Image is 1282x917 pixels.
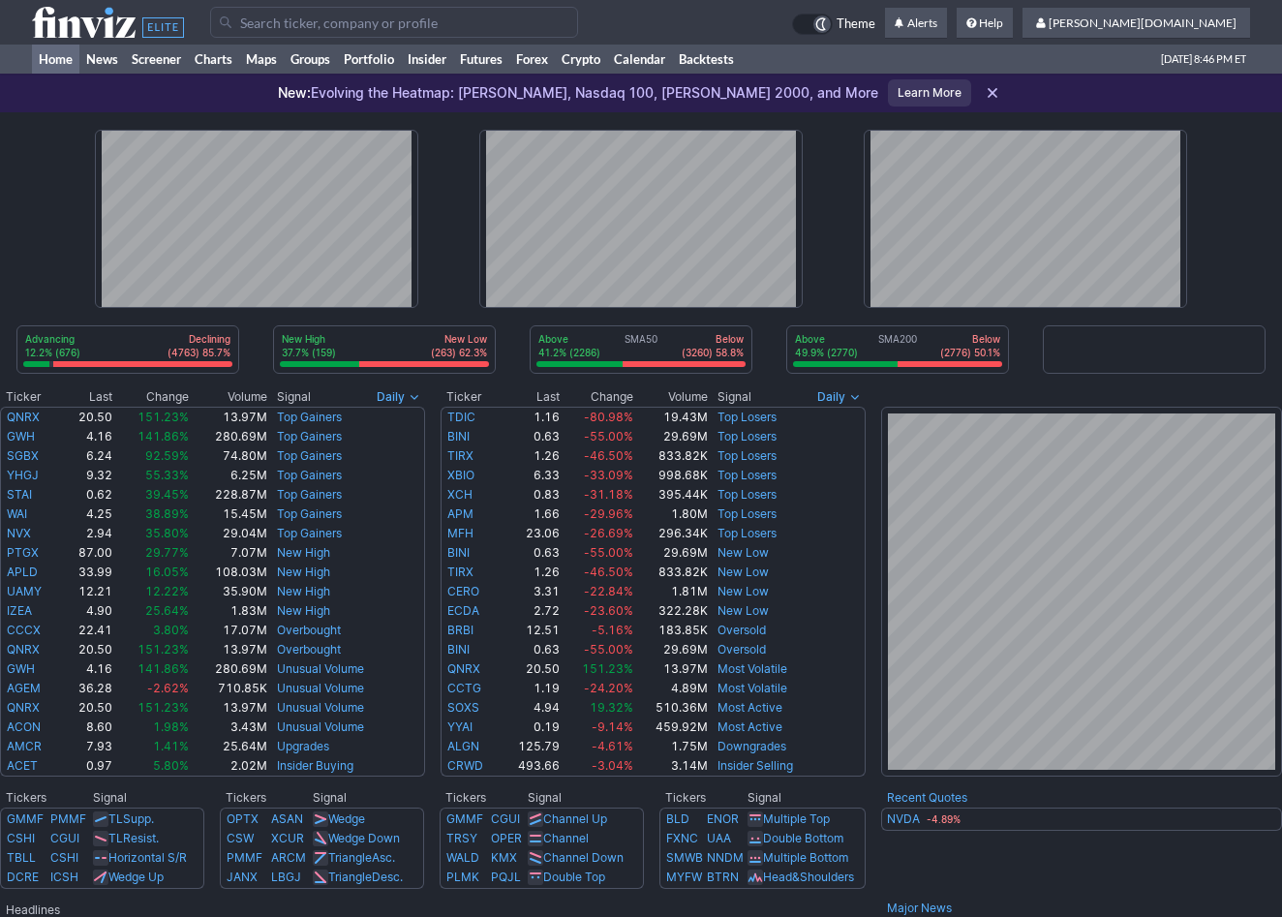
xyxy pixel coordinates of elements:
a: New Low [717,545,769,560]
td: 459.92M [634,718,709,737]
td: 87.00 [61,543,112,563]
b: Recent Quotes [887,790,967,805]
td: 1.19 [501,679,561,698]
td: 25.64M [190,737,268,756]
a: Major News [887,901,952,915]
span: -9.14% [592,719,633,734]
td: 510.36M [634,698,709,718]
a: TDIC [447,410,475,424]
td: 1.83M [190,601,268,621]
td: 17.07M [190,621,268,640]
span: -46.50% [584,448,633,463]
span: [PERSON_NAME][DOMAIN_NAME] [1049,15,1236,30]
a: TIRX [447,565,473,579]
td: 15.45M [190,504,268,524]
a: Unusual Volume [277,700,364,715]
a: AMCR [7,739,42,753]
span: Signal [277,389,311,405]
span: -22.84% [584,584,633,598]
th: Last [501,387,561,407]
span: [DATE] 8:46 PM ET [1161,45,1246,74]
span: 151.23% [137,642,189,657]
a: Double Top [543,870,605,884]
span: 38.89% [145,506,189,521]
span: -29.96% [584,506,633,521]
a: QNRX [7,700,40,715]
a: IZEA [7,603,32,618]
p: 12.2% (676) [25,346,80,359]
a: XBIO [447,468,474,482]
span: 39.45% [145,487,189,502]
span: 29.77% [145,545,189,560]
p: 49.9% (2770) [795,346,858,359]
span: 25.64% [145,603,189,618]
a: Top Gainers [277,487,342,502]
a: KMX [491,850,517,865]
button: Signals interval [372,387,425,407]
a: APLD [7,565,38,579]
a: TLResist. [108,831,159,845]
p: New Low [431,332,487,346]
a: SGBX [7,448,39,463]
td: 4.25 [61,504,112,524]
p: Below [682,332,744,346]
a: ENOR [707,811,739,826]
a: Double Bottom [763,831,843,845]
a: CGUI [491,811,520,826]
a: New High [277,565,330,579]
a: TRSY [446,831,477,845]
span: -55.00% [584,545,633,560]
td: 125.79 [501,737,561,756]
th: Change [561,387,634,407]
td: 833.82K [634,446,709,466]
a: Alerts [885,8,947,39]
a: XCH [447,487,473,502]
a: PQJL [491,870,521,884]
span: 16.05% [145,565,189,579]
td: 108.03M [190,563,268,582]
a: ECDA [447,603,479,618]
a: ACET [7,758,38,773]
a: CSHI [7,831,35,845]
span: TL [108,811,123,826]
a: Oversold [717,623,766,637]
td: 1.80M [634,504,709,524]
td: 29.69M [634,543,709,563]
a: LBGJ [271,870,301,884]
a: FXNC [666,831,698,845]
a: QNRX [7,642,40,657]
a: New High [277,603,330,618]
a: New Low [717,565,769,579]
a: NNDM [707,850,744,865]
span: 1.41% [153,739,189,753]
a: BINI [447,642,470,657]
a: Crypto [555,45,607,74]
p: 37.7% (159) [282,346,336,359]
td: 0.19 [501,718,561,737]
th: Volume [190,387,268,407]
p: 41.2% (2286) [538,346,600,359]
td: 1.81M [634,582,709,601]
a: Top Losers [717,468,777,482]
p: Above [795,332,858,346]
td: 20.50 [501,659,561,679]
td: 7.93 [61,737,112,756]
td: 0.83 [501,485,561,504]
a: Unusual Volume [277,719,364,734]
span: -5.16% [592,623,633,637]
span: -26.69% [584,526,633,540]
p: Declining [168,332,230,346]
a: CSHI [50,850,78,865]
a: OPTX [227,811,259,826]
td: 4.94 [501,698,561,718]
a: BLD [666,811,689,826]
p: Advancing [25,332,80,346]
a: ALGN [447,739,479,753]
th: Last [61,387,112,407]
td: 1.75M [634,737,709,756]
td: 4.16 [61,427,112,446]
a: Unusual Volume [277,681,364,695]
td: 0.97 [61,756,112,777]
a: XCUR [271,831,304,845]
a: MFH [447,526,473,540]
